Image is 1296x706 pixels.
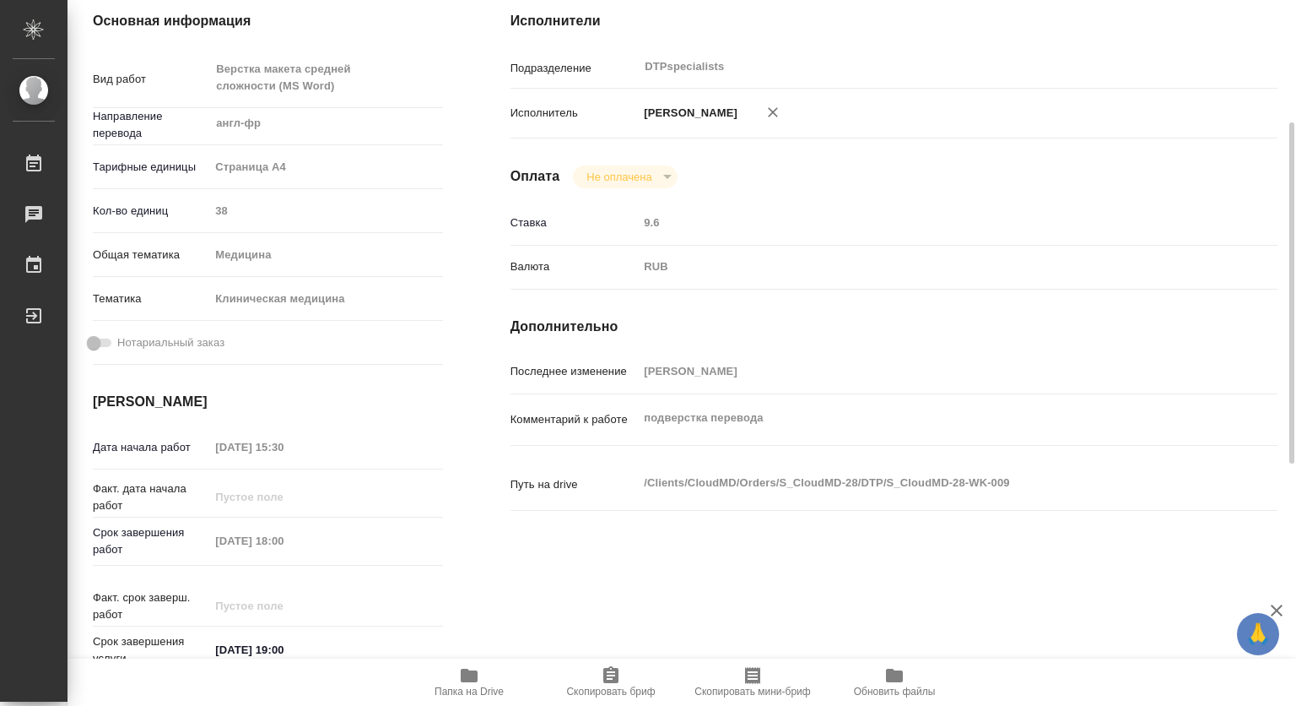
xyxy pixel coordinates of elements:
[209,241,442,269] div: Медицина
[93,159,209,176] p: Тарифные единицы
[93,589,209,623] p: Факт. срок заверш. работ
[510,317,1277,337] h4: Дополнительно
[823,659,965,706] button: Обновить файлы
[93,524,209,558] p: Срок завершения работ
[93,291,209,307] p: Тематика
[510,60,639,77] p: Подразделение
[398,659,540,706] button: Папка на Drive
[93,11,443,31] h4: Основная информация
[93,247,209,263] p: Общая тематика
[93,633,209,667] p: Срок завершения услуги
[638,105,737,122] p: [PERSON_NAME]
[638,253,1213,281] div: RUB
[435,686,504,698] span: Папка на Drive
[638,404,1213,432] textarea: подверстка перевода
[209,153,442,182] div: Страница А4
[682,659,823,706] button: Скопировать мини-бриф
[638,469,1213,497] textarea: /Clients/CloudMD/Orders/S_CloudMD-28/DTP/S_CloudMD-28-WK-009
[581,170,656,184] button: Не оплачена
[93,71,209,88] p: Вид работ
[93,108,209,142] p: Направление перевода
[93,203,209,220] p: Кол-во единиц
[93,392,443,412] h4: [PERSON_NAME]
[510,105,639,122] p: Исполнитель
[209,638,357,662] input: ✎ Введи что-нибудь
[209,435,357,459] input: Пустое поле
[510,166,560,187] h4: Оплата
[209,198,442,223] input: Пустое поле
[854,686,936,698] span: Обновить файлы
[209,529,357,553] input: Пустое поле
[93,439,209,456] p: Дата начала работ
[573,166,677,188] div: Не оплачена
[510,411,639,428] p: Комментарий к работе
[540,659,682,706] button: Скопировать бриф
[694,686,810,698] span: Скопировать мини-бриф
[510,258,639,275] p: Валюта
[510,363,639,380] p: Последнее изменение
[638,210,1213,235] input: Пустое поле
[209,594,357,618] input: Пустое поле
[1237,613,1279,655] button: 🙏
[510,215,639,231] p: Ставка
[638,359,1213,383] input: Пустое поле
[1244,616,1272,652] span: 🙏
[566,686,655,698] span: Скопировать бриф
[209,485,357,509] input: Пустое поле
[754,94,791,131] button: Удалить исполнителя
[510,476,639,493] p: Путь на drive
[117,334,224,351] span: Нотариальный заказ
[510,11,1277,31] h4: Исполнители
[209,285,442,313] div: Клиническая медицина
[93,481,209,514] p: Факт. дата начала работ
